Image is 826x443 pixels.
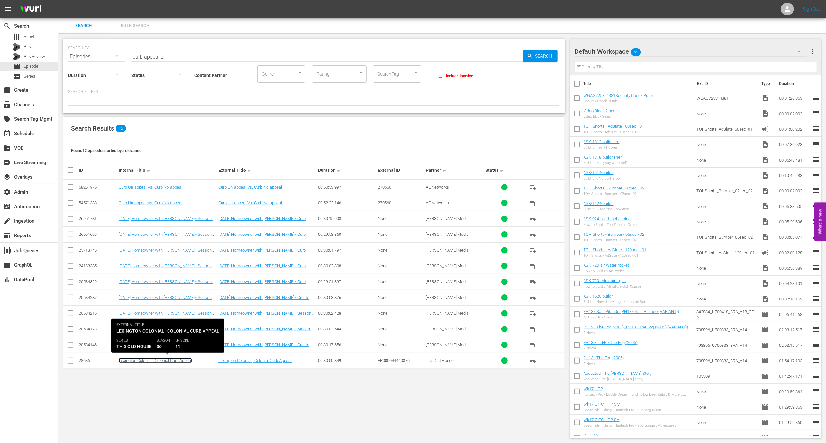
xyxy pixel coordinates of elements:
td: WGAG7253_4381 [694,90,759,106]
span: reorder [812,326,820,333]
a: Curb Un-appeal Vs. Curb No-appeal [218,200,282,205]
span: Episode [761,357,769,365]
a: [DATE] Homeowner with [PERSON_NAME] - Season 21 - Create Curb Appeal [119,295,214,305]
span: reorder [812,248,820,256]
a: ASK-1318-builditshelf [584,155,623,160]
div: Bits Review [13,53,21,60]
span: reorder [812,156,820,163]
div: Ocean Isle Fishing - Huntech Pro - Sportsman's Adventures [584,423,676,428]
div: 00:30:02.428 [318,311,376,316]
div: ID [79,168,117,173]
span: sort [500,167,505,173]
div: Episodes [68,48,125,66]
div: 00:29:51.897 [318,279,376,284]
div: 00:30:15.908 [318,216,376,221]
td: 02:03:12.517 [776,322,812,337]
span: reorder [812,94,820,102]
span: [PERSON_NAME] Media [426,263,469,268]
span: Episode [761,372,769,380]
a: ASK-720-miniature-golf [584,278,626,283]
td: 00:05:38.505 [776,198,812,214]
div: None [378,342,424,347]
span: [PERSON_NAME] Media [426,327,469,331]
span: playlist_add [529,325,537,333]
td: None [694,106,759,121]
span: Video [761,218,769,226]
span: [PERSON_NAME] Media [426,216,469,221]
div: None [378,248,424,253]
span: Episode [761,310,769,318]
span: sort [442,167,448,173]
a: Curb Un-appeal Vs. Curb No-appeal [119,185,182,189]
div: 00:30:01.797 [318,248,376,253]
span: Video [761,171,769,179]
td: 00:10:42.283 [776,168,812,183]
span: reorder [812,140,820,148]
span: VOD [3,144,11,152]
td: 00:00:02.002 [776,183,812,198]
a: Sign Out [803,6,820,12]
span: Search [3,22,11,30]
span: Search Tag Mgmt [3,115,11,123]
span: [PERSON_NAME] Media [426,279,469,284]
div: TOH Shorts - AdSlate - 120sec - 01 [584,254,647,258]
span: Episode [13,63,21,70]
a: ASK-1312-builditfire [584,139,620,144]
span: Video [761,264,769,272]
span: Episode [761,388,769,395]
td: 00:05:29.696 [776,214,812,229]
div: Video Black 2 sec [584,115,616,119]
span: Bits [24,43,31,50]
button: playlist_add [525,321,541,337]
span: 12 [116,125,126,132]
span: playlist_add [529,309,537,317]
span: Episode [761,419,769,426]
td: None [694,276,759,291]
a: [DATE] Homeowner with [PERSON_NAME] - Season 18 - Curb Appeal Makeover [119,232,214,242]
a: Wk17-OIFC-HTP-SM [584,402,621,407]
p: Search Filters: [68,89,560,95]
div: Ocean Isle Fishing - Huntech Pro - Surviving Mann [584,408,661,412]
span: Channels [3,101,11,108]
span: reorder [812,310,820,318]
button: playlist_add [525,274,541,290]
div: 00:50:53.997 [318,185,376,189]
span: Video [761,233,769,241]
span: reorder [812,418,820,426]
a: [DATE] Homeowner with [PERSON_NAME] - Season 19 - Curb Appeal Makeover [119,248,214,257]
button: playlist_add [525,353,541,368]
div: Abducted: The [PERSON_NAME] Story [584,377,652,381]
a: Lexington Colonial | Colonial Curb Appeal [119,358,192,363]
span: Video [761,141,769,148]
button: Open [297,70,303,76]
div: 26951666 [79,232,117,237]
div: How to Build a Miniature Golf Course [584,284,641,289]
a: PH13 - The Fog (2005) (PH13 - The Fog (2005) (VARIANT)) [584,325,688,329]
span: [PERSON_NAME] Media [426,248,469,253]
th: Type [758,75,775,93]
div: Build It | CNC Built Stool [584,176,621,180]
td: 02:06:41.268 [776,307,812,322]
a: PH13 - Salir Pitando (PH13 - Salir Pitando (VARIANT)) [584,309,679,314]
a: [DATE] Homeowner with [PERSON_NAME] - Curb Appeal Makeover [218,248,308,257]
span: 270560 [378,200,391,205]
span: Episode [761,341,769,349]
th: Duration [775,75,814,93]
a: Curb Un-appeal Vs. Curb No-appeal [218,185,282,189]
div: How to Build a Tool Storage Cabinet [584,223,640,227]
button: playlist_add [525,211,541,226]
span: Search Results [71,125,114,132]
div: None [378,295,424,300]
span: Series [13,72,21,80]
span: Episode [761,326,769,334]
div: None [378,311,424,316]
td: None [694,260,759,276]
div: A Névoa [584,362,624,366]
div: Build It | Black Pipe Bookshelf [584,207,629,211]
button: playlist_add [525,195,541,211]
div: 20584146 [79,342,117,347]
a: [DATE] Homeowner with [PERSON_NAME] - Season 4 - Curb Appeal [119,279,215,289]
span: Episode [761,434,769,442]
div: 00:30:03.876 [318,295,376,300]
span: Reports [3,232,11,239]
